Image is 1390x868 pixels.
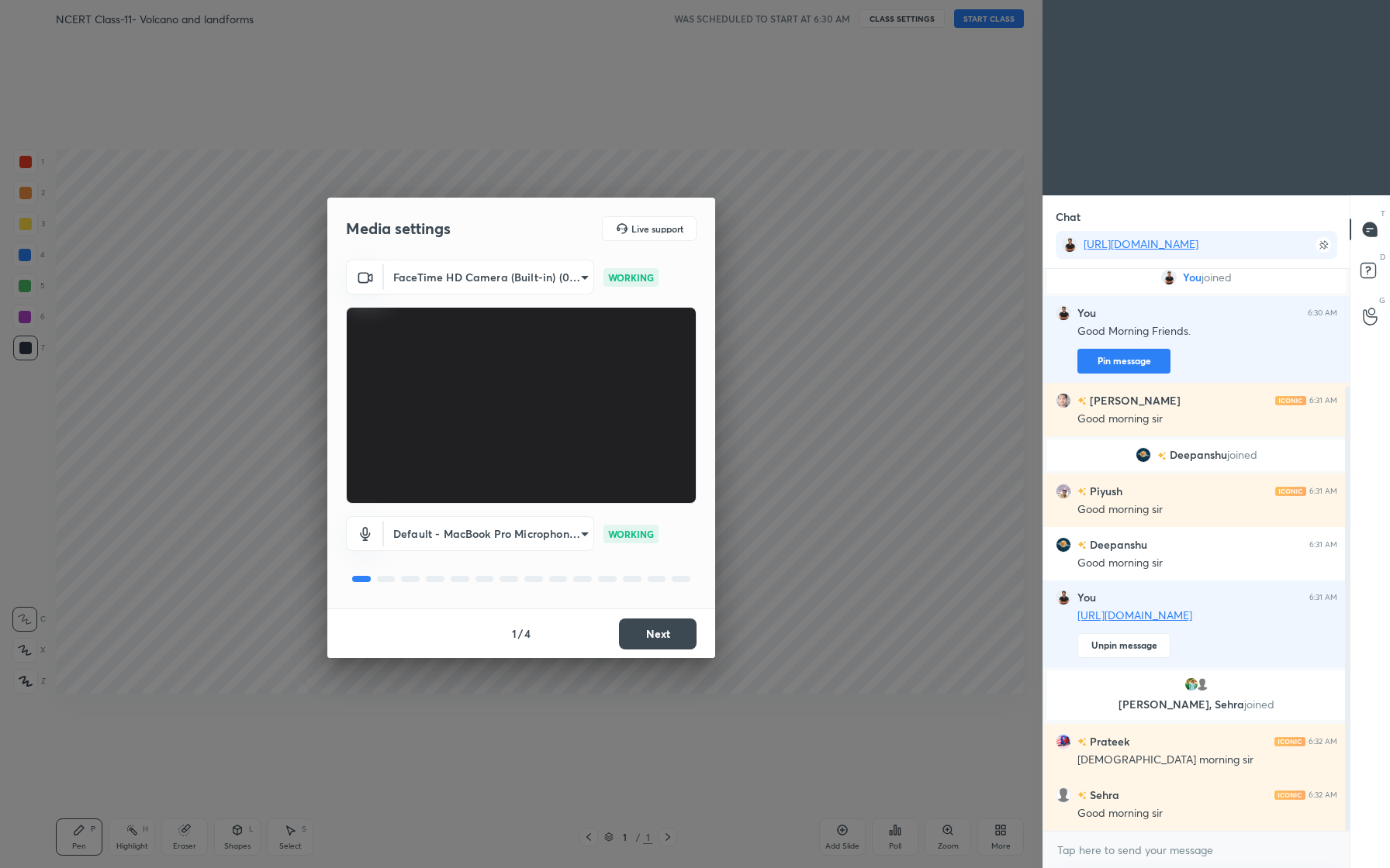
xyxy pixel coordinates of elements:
[1380,251,1385,263] p: D
[1062,237,1077,253] img: 619d4b52d3954583839770b7a0001f09.file
[1077,397,1087,405] img: no-rating-badge.077c3623.svg
[1087,536,1147,553] h6: Deepanshu
[524,625,531,642] h4: 4
[1087,483,1122,499] h6: Piyush
[1161,270,1177,285] img: 619d4b52d3954583839770b7a0001f09.file
[1309,540,1337,549] div: 6:31 AM
[1077,324,1337,339] div: Good Morning Friends.
[1077,556,1337,571] div: Good morning sir
[1056,590,1071,605] img: 619d4b52d3954583839770b7a0001f09.file
[1381,208,1385,219] p: T
[384,516,594,551] div: FaceTime HD Camera (Built-in) (05ac:8514)
[1136,447,1151,463] img: 3
[1077,541,1087,549] img: no-rating-badge.077c3623.svg
[1056,484,1071,499] img: 4def4789050e4c5db664d3d8c6f9f42d.jpg
[608,527,654,541] p: WORKING
[1275,487,1306,496] img: iconic-light.a09c19a4.png
[1309,790,1337,800] div: 6:32 AM
[512,625,517,642] h4: 1
[1227,449,1257,461] span: joined
[1077,306,1096,320] h6: You
[1056,537,1071,553] img: 3
[1077,412,1337,427] div: Good morning sir
[1183,271,1202,284] span: You
[1084,236,1198,251] a: [URL][DOMAIN_NAME]
[1077,349,1170,374] button: Pin message
[1184,677,1199,692] img: 59692e16d2dd4579b493d78ae766fc34.jpg
[1056,787,1071,803] img: default.png
[1157,452,1167,460] img: no-rating-badge.077c3623.svg
[1056,305,1071,321] img: 619d4b52d3954583839770b7a0001f09.file
[346,219,451,239] h2: Media settings
[1170,449,1227,461] span: Deepanshu
[1077,502,1337,518] div: Good morning sir
[1077,487,1087,496] img: no-rating-badge.077c3623.svg
[1202,271,1232,284] span: joined
[1379,294,1385,306] p: G
[1043,196,1093,237] p: Chat
[384,260,594,294] div: FaceTime HD Camera (Built-in) (05ac:8514)
[1274,790,1305,800] img: iconic-light.a09c19a4.png
[1308,308,1337,318] div: 6:30 AM
[1274,737,1305,746] img: iconic-light.a09c19a4.png
[1195,677,1210,692] img: default.png
[1077,608,1192,622] a: [URL][DOMAIN_NAME]
[1309,737,1337,746] div: 6:32 AM
[608,270,654,284] p: WORKING
[619,618,697,649] button: Next
[1087,787,1119,803] h6: Sehra
[1077,791,1087,800] img: no-rating-badge.077c3623.svg
[518,625,523,642] h4: /
[1077,753,1337,768] div: [DEMOGRAPHIC_DATA] morning sir
[1275,396,1306,405] img: iconic-light.a09c19a4.png
[1077,806,1337,821] div: Good morning sir
[1309,593,1337,602] div: 6:31 AM
[1309,396,1337,405] div: 6:31 AM
[1087,392,1181,408] h6: [PERSON_NAME]
[1043,269,1350,831] div: grid
[1244,697,1274,711] span: joined
[1056,698,1336,711] p: [PERSON_NAME], Sehra
[631,224,683,233] h5: Live support
[1056,734,1071,749] img: 3
[1087,733,1129,749] h6: Prateek
[1309,487,1337,496] div: 6:31 AM
[1056,393,1071,408] img: 12ff9d67b9894b4abd0eb2579f0e1bd1.jpg
[1077,738,1087,746] img: no-rating-badge.077c3623.svg
[1077,633,1170,658] button: Unpin message
[1077,591,1096,604] h6: You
